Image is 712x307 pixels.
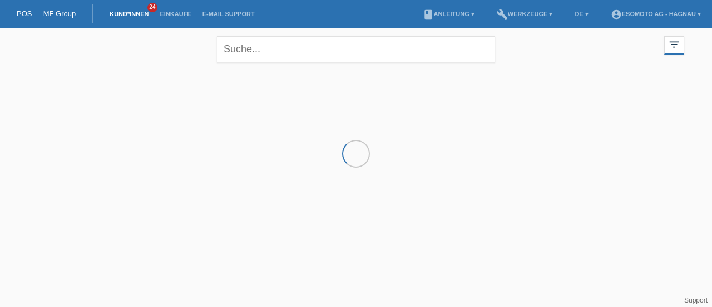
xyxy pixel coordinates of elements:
i: account_circle [611,9,622,20]
a: Kund*innen [104,11,154,17]
a: account_circleEsomoto AG - Hagnau ▾ [605,11,706,17]
input: Suche... [217,36,495,62]
a: Einkäufe [154,11,196,17]
i: build [497,9,508,20]
a: POS — MF Group [17,9,76,18]
span: 24 [147,3,157,12]
a: buildWerkzeuge ▾ [491,11,558,17]
a: DE ▾ [569,11,594,17]
a: E-Mail Support [197,11,260,17]
i: filter_list [668,38,680,51]
i: book [423,9,434,20]
a: bookAnleitung ▾ [417,11,480,17]
a: Support [684,296,708,304]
